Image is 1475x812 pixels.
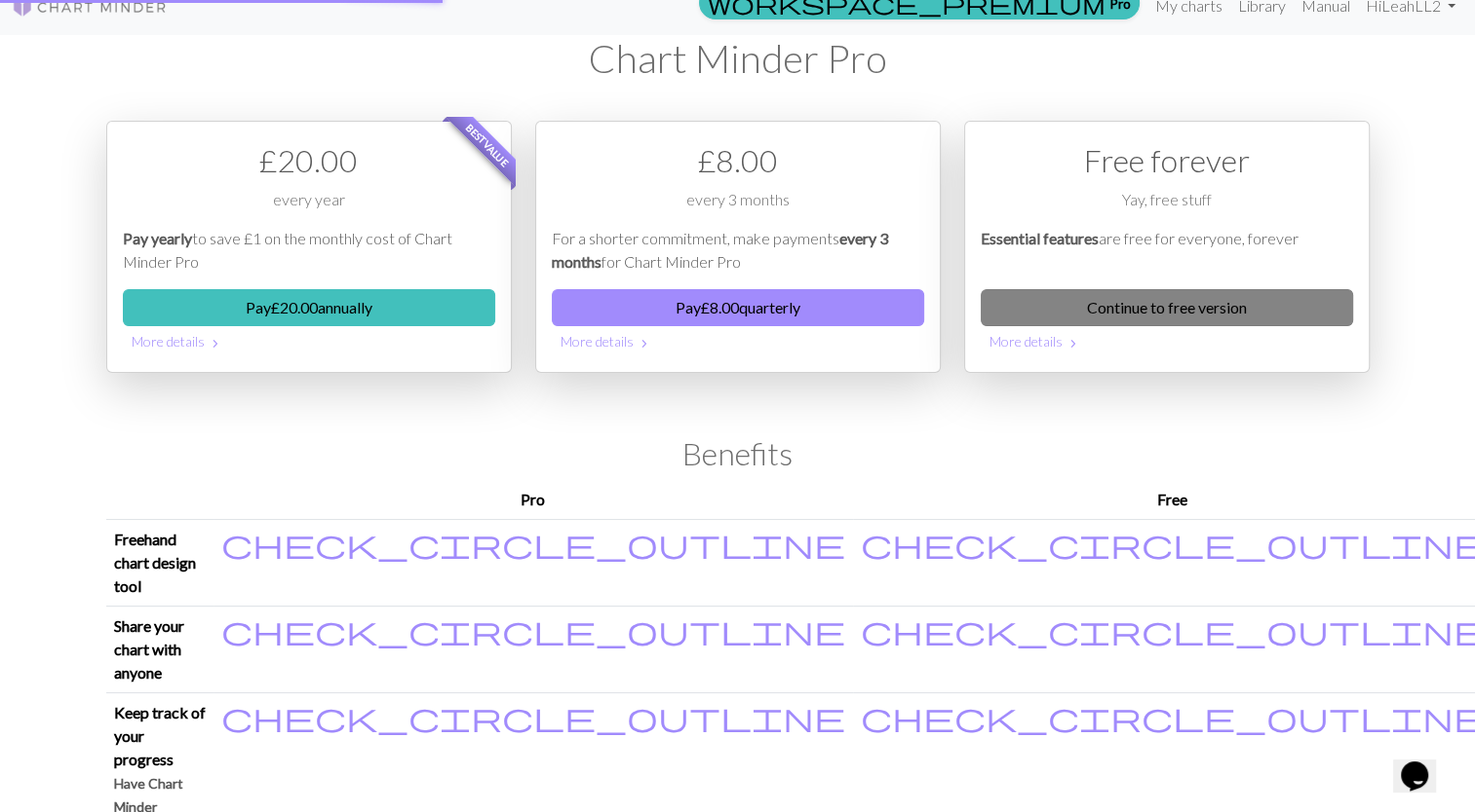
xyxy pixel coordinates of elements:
em: Essential features [981,229,1099,247]
span: chevron_right [637,334,652,353]
div: Free option [964,121,1370,373]
div: every 3 months [552,188,924,227]
div: Payment option 1 [106,121,512,373]
div: Free forever [981,137,1353,184]
a: Continue to free version [981,289,1353,326]
button: Pay£8.00quarterly [552,289,924,326]
p: Freehand chart design tool [114,528,206,598]
span: check_circle_outline [221,525,845,562]
p: For a shorter commitment, make payments for Chart Minder Pro [552,227,924,274]
span: check_circle_outline [221,698,845,735]
span: check_circle_outline [221,611,845,648]
p: Share your chart with anyone [114,614,206,684]
i: Included [221,701,845,732]
i: Included [221,528,845,559]
p: are free for everyone, forever [981,227,1353,274]
p: Keep track of your progress [114,701,206,771]
i: Included [221,614,845,646]
button: More details [552,326,924,356]
em: Pay yearly [123,229,192,247]
span: Best value [446,104,528,187]
span: chevron_right [208,334,223,353]
div: every year [123,188,495,227]
div: Payment option 2 [535,121,941,373]
iframe: chat widget [1393,734,1456,793]
div: £ 20.00 [123,137,495,184]
div: £ 8.00 [552,137,924,184]
p: to save £1 on the monthly cost of Chart Minder Pro [123,227,495,274]
th: Pro [213,480,853,520]
button: More details [981,326,1353,356]
div: Yay, free stuff [981,188,1353,227]
button: Pay£20.00annually [123,289,495,326]
em: every 3 months [552,229,888,271]
button: More details [123,326,495,356]
h2: Benefits [106,435,1370,472]
span: chevron_right [1066,334,1081,353]
h1: Chart Minder Pro [106,35,1370,82]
